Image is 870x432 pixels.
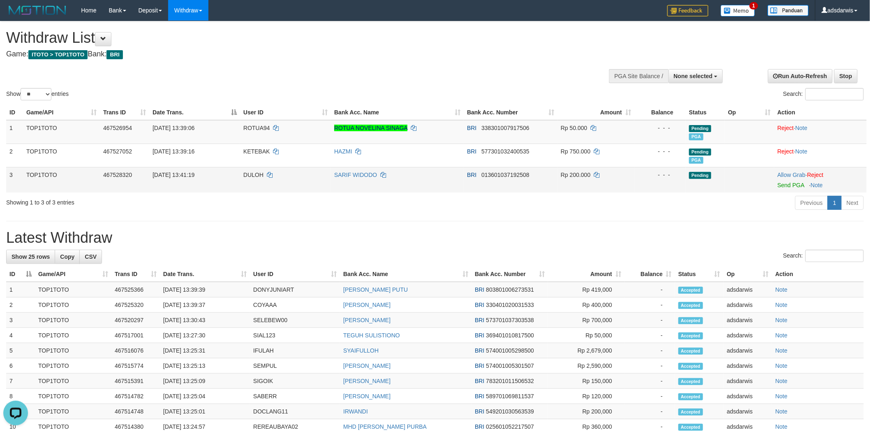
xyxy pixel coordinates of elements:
img: Button%20Memo.svg [721,5,755,16]
a: Next [841,196,864,210]
a: Note [796,125,808,131]
span: ROTUA94 [243,125,270,131]
td: Rp 150,000 [548,374,625,389]
td: · [774,144,867,167]
a: [PERSON_NAME] PUTU [343,286,408,293]
span: · [777,172,807,178]
a: IRWANDI [343,408,368,415]
span: Accepted [678,317,703,324]
td: SABERR [250,389,340,404]
a: Note [775,393,788,399]
td: TOP1TOTO [23,167,100,193]
td: DOCLANG11 [250,404,340,419]
div: - - - [638,147,683,156]
span: 467528320 [103,172,132,178]
input: Search: [805,88,864,100]
a: Run Auto-Refresh [768,69,833,83]
td: [DATE] 13:25:09 [160,374,250,389]
th: Game/API: activate to sort column ascending [23,105,100,120]
td: - [625,374,675,389]
span: BRI [467,172,477,178]
div: - - - [638,124,683,132]
a: ROTUA NOVELINA SINAGA [334,125,407,131]
a: Note [775,332,788,339]
td: TOP1TOTO [35,328,111,343]
a: [PERSON_NAME] [343,302,391,308]
a: Allow Grab [777,172,805,178]
td: Rp 200,000 [548,404,625,419]
span: [DATE] 13:41:19 [153,172,194,178]
td: - [625,404,675,419]
td: 467517001 [111,328,160,343]
td: SIGOIK [250,374,340,389]
span: Copy 573701037303538 to clipboard [486,317,534,323]
img: MOTION_logo.png [6,4,69,16]
span: Copy 369401010817500 to clipboard [486,332,534,339]
div: Showing 1 to 3 of 3 entries [6,195,356,207]
td: adsdarwis [724,389,772,404]
span: Accepted [678,424,703,431]
td: TOP1TOTO [35,282,111,297]
td: - [625,343,675,358]
span: [DATE] 13:39:16 [153,148,194,155]
td: - [625,313,675,328]
td: SIAL123 [250,328,340,343]
th: Bank Acc. Number: activate to sort column ascending [472,267,548,282]
span: Accepted [678,332,703,339]
td: adsdarwis [724,297,772,313]
td: - [625,358,675,374]
span: Copy 013601037192508 to clipboard [481,172,530,178]
td: - [625,328,675,343]
td: - [625,297,675,313]
img: panduan.png [768,5,809,16]
h4: Game: Bank: [6,50,572,58]
span: Accepted [678,287,703,294]
span: BRI [475,332,484,339]
a: Note [811,182,823,188]
a: Note [775,423,788,430]
span: BRI [475,423,484,430]
a: Note [775,408,788,415]
td: adsdarwis [724,328,772,343]
a: Reject [807,172,824,178]
span: BRI [475,362,484,369]
td: SELEBEW00 [250,313,340,328]
a: TEGUH SULISTIONO [343,332,400,339]
span: BRI [475,302,484,308]
td: 6 [6,358,35,374]
td: TOP1TOTO [23,120,100,144]
span: Copy 025601052217507 to clipboard [486,423,534,430]
span: Copy 803801006273531 to clipboard [486,286,534,293]
span: BRI [475,317,484,323]
th: ID [6,105,23,120]
span: Copy 577301032400535 to clipboard [481,148,530,155]
td: · [774,120,867,144]
div: PGA Site Balance / [609,69,668,83]
th: User ID: activate to sort column ascending [240,105,331,120]
span: ITOTO > TOP1TOTO [28,50,88,59]
td: COYAAA [250,297,340,313]
th: Status [686,105,725,120]
td: DONYJUNIART [250,282,340,297]
td: - [625,389,675,404]
td: [DATE] 13:39:39 [160,282,250,297]
td: Rp 419,000 [548,282,625,297]
td: 467515774 [111,358,160,374]
span: Copy 574001005298500 to clipboard [486,347,534,354]
th: Date Trans.: activate to sort column ascending [160,267,250,282]
td: [DATE] 13:25:04 [160,389,250,404]
td: 3 [6,313,35,328]
td: adsdarwis [724,313,772,328]
td: TOP1TOTO [35,374,111,389]
a: MHD [PERSON_NAME] PURBA [343,423,427,430]
th: ID: activate to sort column descending [6,267,35,282]
th: Status: activate to sort column ascending [675,267,724,282]
a: Show 25 rows [6,250,55,264]
th: Amount: activate to sort column ascending [558,105,634,120]
td: 1 [6,120,23,144]
td: TOP1TOTO [35,389,111,404]
td: 467525366 [111,282,160,297]
a: Note [775,378,788,384]
td: [DATE] 13:30:43 [160,313,250,328]
td: 7 [6,374,35,389]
